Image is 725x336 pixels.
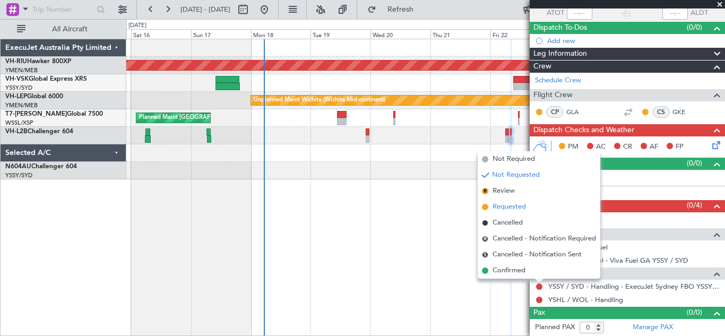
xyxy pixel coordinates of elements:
[687,158,702,169] span: (0/0)
[482,188,488,194] span: R
[548,282,720,291] a: YSSY / SYD - Handling - ExecuJet Sydney FBO YSSY / SYD
[5,111,67,117] span: T7-[PERSON_NAME]
[5,84,32,92] a: YSSY/SYD
[493,265,525,276] span: Confirmed
[676,142,684,152] span: FP
[548,256,688,265] a: YSSY / SYD - Fuel - Viva Fuel GA YSSY / SYD
[493,186,515,196] span: Review
[493,234,596,244] span: Cancelled - Notification Required
[492,170,540,180] span: Not Requested
[5,76,29,82] span: VH-VSK
[533,48,587,60] span: Leg Information
[535,322,575,333] label: Planned PAX
[180,5,230,14] span: [DATE] - [DATE]
[533,307,545,319] span: Pax
[191,29,251,39] div: Sun 17
[547,8,564,19] span: ATOT
[482,252,488,258] span: S
[254,92,385,108] div: Unplanned Maint Wichita (Wichita Mid-continent)
[533,89,573,101] span: Flight Crew
[5,101,38,109] a: YMEN/MEB
[623,142,632,152] span: CR
[5,111,103,117] a: T7-[PERSON_NAME]Global 7500
[596,142,606,152] span: AC
[493,154,535,165] span: Not Required
[633,322,673,333] a: Manage PAX
[652,106,670,118] div: CS
[548,295,623,304] a: YSHL / WOL - Handling
[5,163,77,170] a: N604AUChallenger 604
[430,29,490,39] div: Thu 21
[32,2,93,18] input: Trip Number
[251,29,311,39] div: Mon 18
[5,58,71,65] a: VH-RIUHawker 800XP
[687,307,702,318] span: (0/0)
[546,106,564,118] div: CP
[310,29,370,39] div: Tue 19
[128,21,146,30] div: [DATE]
[5,76,87,82] a: VH-VSKGlobal Express XRS
[566,107,590,117] a: GLA
[12,21,115,38] button: All Aircraft
[370,29,430,39] div: Wed 20
[482,236,488,242] span: R
[131,29,191,39] div: Sat 16
[687,22,702,33] span: (0/0)
[533,61,551,73] span: Crew
[568,142,579,152] span: PM
[5,66,38,74] a: YMEN/MEB
[5,128,73,135] a: VH-L2BChallenger 604
[362,1,426,18] button: Refresh
[650,142,658,152] span: AF
[5,171,32,179] a: YSSY/SYD
[547,188,720,197] div: Add new
[535,75,581,86] a: Schedule Crew
[5,119,33,127] a: WSSL/XSP
[493,249,582,260] span: Cancelled - Notification Sent
[691,8,708,19] span: ALDT
[547,36,720,45] div: Add new
[139,110,264,126] div: Planned Maint [GEOGRAPHIC_DATA] (Seletar)
[5,163,31,170] span: N604AU
[490,29,550,39] div: Fri 22
[533,22,587,34] span: Dispatch To-Dos
[378,6,423,13] span: Refresh
[567,7,592,20] input: --:--
[672,107,696,117] a: GKE
[493,218,523,228] span: Cancelled
[5,93,27,100] span: VH-LEP
[5,58,27,65] span: VH-RIU
[533,124,634,136] span: Dispatch Checks and Weather
[5,93,63,100] a: VH-LEPGlobal 6000
[5,128,28,135] span: VH-L2B
[28,25,112,33] span: All Aircraft
[687,200,702,211] span: (0/4)
[493,202,526,212] span: Requested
